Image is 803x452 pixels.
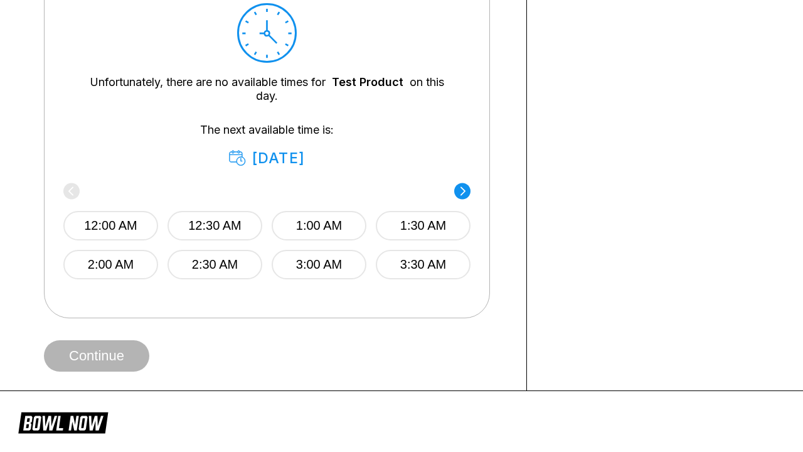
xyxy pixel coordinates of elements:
[168,211,262,240] button: 12:30 AM
[376,250,471,279] button: 3:30 AM
[63,250,158,279] button: 2:00 AM
[272,211,366,240] button: 1:00 AM
[63,211,158,240] button: 12:00 AM
[229,149,305,167] div: [DATE]
[332,75,403,89] a: Test Product
[168,250,262,279] button: 2:30 AM
[82,75,452,103] div: Unfortunately, there are no available times for on this day.
[376,211,471,240] button: 1:30 AM
[272,250,366,279] button: 3:00 AM
[82,123,452,167] div: The next available time is:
